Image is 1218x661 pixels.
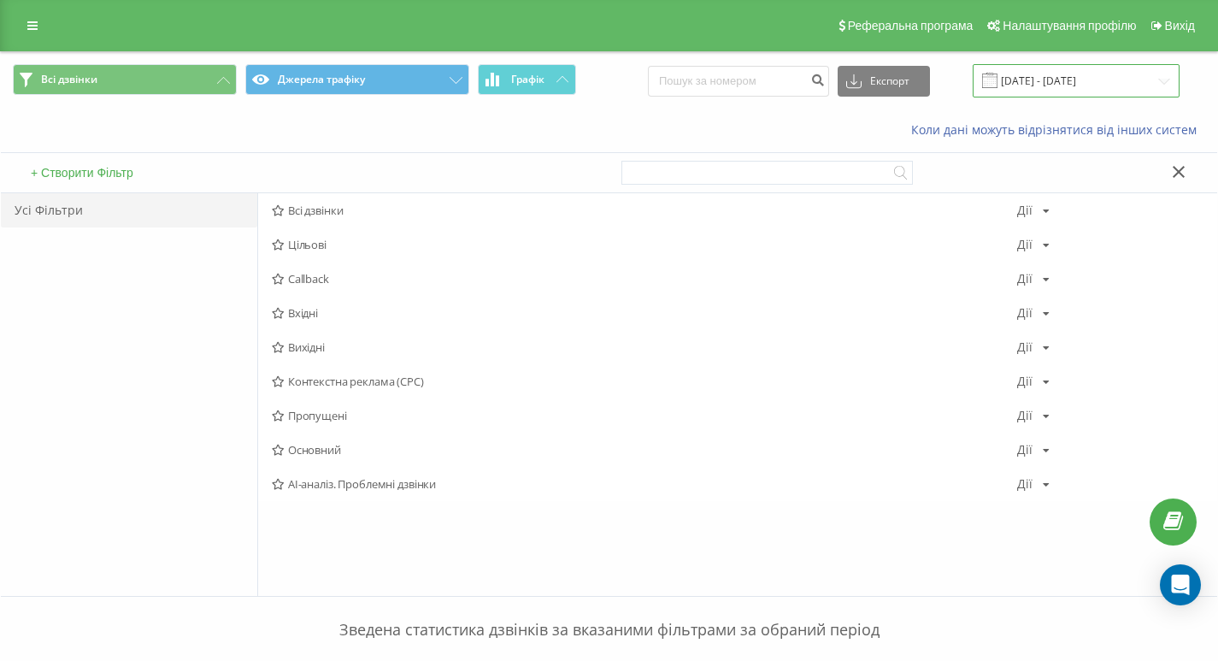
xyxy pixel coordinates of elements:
button: Джерела трафіку [245,64,469,95]
button: Експорт [838,66,930,97]
span: Цільові [272,239,1017,251]
span: Вихід [1165,19,1195,32]
div: Усі Фільтри [1,193,257,227]
div: Дії [1017,341,1033,353]
span: Вихідні [272,341,1017,353]
div: Дії [1017,307,1033,319]
span: Всі дзвінки [272,204,1017,216]
div: Дії [1017,239,1033,251]
span: Всі дзвінки [41,73,97,86]
span: Реферальна програма [848,19,974,32]
div: Дії [1017,444,1033,456]
p: Зведена статистика дзвінків за вказаними фільтрами за обраний період [13,585,1205,641]
span: Пропущені [272,410,1017,422]
button: Закрити [1167,164,1192,182]
div: Дії [1017,204,1033,216]
a: Коли дані можуть відрізнятися вiд інших систем [911,121,1205,138]
button: Графік [478,64,576,95]
div: Open Intercom Messenger [1160,564,1201,605]
div: Дії [1017,375,1033,387]
div: Дії [1017,478,1033,490]
input: Пошук за номером [648,66,829,97]
div: Дії [1017,410,1033,422]
span: Налаштування профілю [1003,19,1136,32]
div: Дії [1017,273,1033,285]
span: Вхідні [272,307,1017,319]
span: Контекстна реклама (CPC) [272,375,1017,387]
button: Всі дзвінки [13,64,237,95]
button: + Створити Фільтр [26,165,138,180]
span: AI-аналіз. Проблемні дзвінки [272,478,1017,490]
span: Графік [511,74,544,86]
span: Основний [272,444,1017,456]
span: Callback [272,273,1017,285]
